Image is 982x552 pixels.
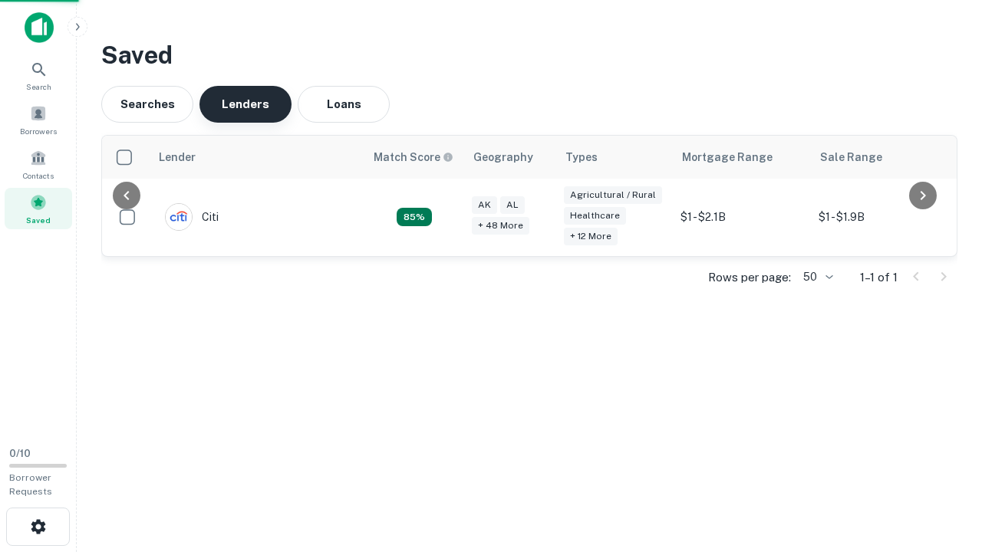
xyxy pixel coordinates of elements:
div: Geography [473,148,533,166]
h6: Match Score [374,149,450,166]
div: Agricultural / Rural [564,186,662,204]
div: Capitalize uses an advanced AI algorithm to match your search with the best lender. The match sco... [397,208,432,226]
div: Mortgage Range [682,148,773,166]
a: Contacts [5,143,72,185]
div: + 12 more [564,228,618,245]
button: Loans [298,86,390,123]
a: Borrowers [5,99,72,140]
td: $1 - $1.9B [811,179,949,256]
iframe: Chat Widget [905,429,982,503]
a: Saved [5,188,72,229]
span: Search [26,80,51,93]
span: Borrower Requests [9,472,52,497]
div: AK [472,196,497,214]
button: Searches [101,86,193,123]
div: Sale Range [820,148,882,166]
th: Lender [150,136,364,179]
div: Healthcare [564,207,626,225]
td: $1 - $2.1B [673,179,811,256]
div: 50 [797,266,835,288]
th: Sale Range [811,136,949,179]
div: Capitalize uses an advanced AI algorithm to match your search with the best lender. The match sco... [374,149,453,166]
div: Citi [165,203,219,231]
div: Lender [159,148,196,166]
button: Lenders [199,86,292,123]
th: Geography [464,136,556,179]
p: 1–1 of 1 [860,268,898,287]
span: Borrowers [20,125,57,137]
th: Types [556,136,673,179]
div: Types [565,148,598,166]
img: picture [166,204,192,230]
div: AL [500,196,525,214]
span: Contacts [23,169,54,182]
span: 0 / 10 [9,448,31,459]
div: + 48 more [472,217,529,235]
th: Capitalize uses an advanced AI algorithm to match your search with the best lender. The match sco... [364,136,464,179]
h3: Saved [101,37,957,74]
p: Rows per page: [708,268,791,287]
img: capitalize-icon.png [25,12,54,43]
th: Mortgage Range [673,136,811,179]
span: Saved [26,214,51,226]
a: Search [5,54,72,96]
